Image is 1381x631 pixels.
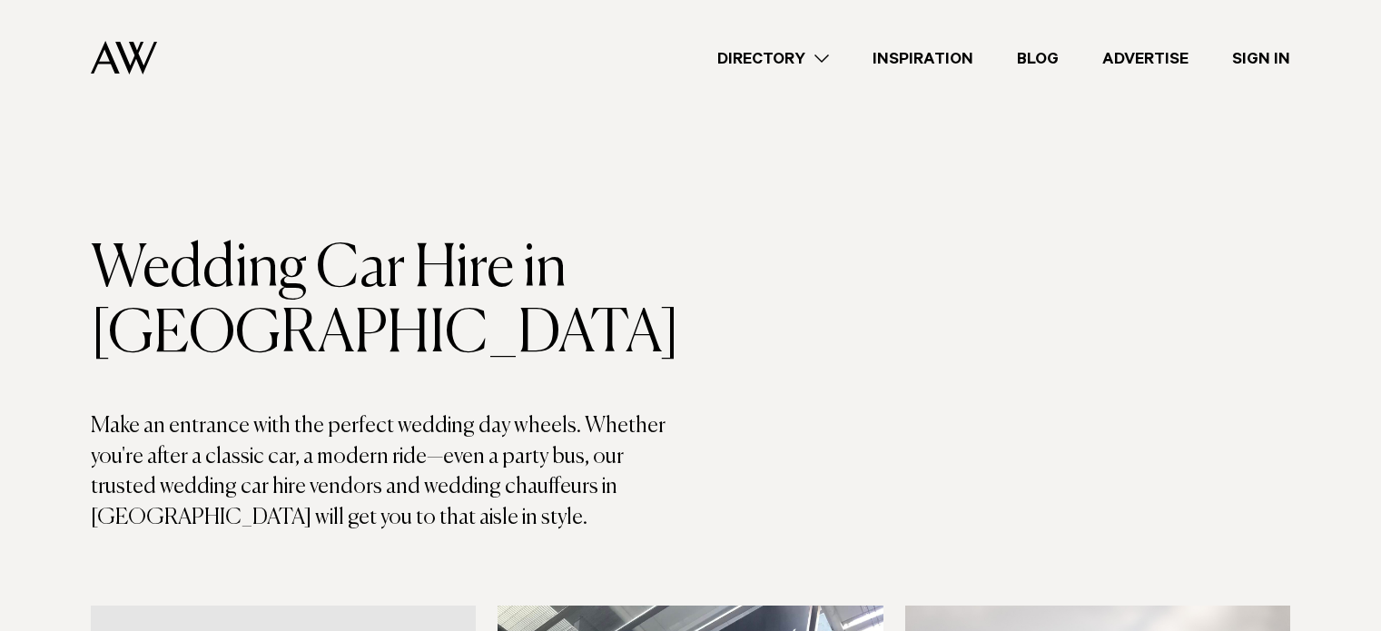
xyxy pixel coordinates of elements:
a: Sign In [1210,46,1312,71]
a: Directory [695,46,851,71]
a: Inspiration [851,46,995,71]
a: Advertise [1080,46,1210,71]
h1: Wedding Car Hire in [GEOGRAPHIC_DATA] [91,237,691,368]
p: Make an entrance with the perfect wedding day wheels. Whether you're after a classic car, a moder... [91,411,691,533]
a: Blog [995,46,1080,71]
img: Auckland Weddings Logo [91,41,157,74]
